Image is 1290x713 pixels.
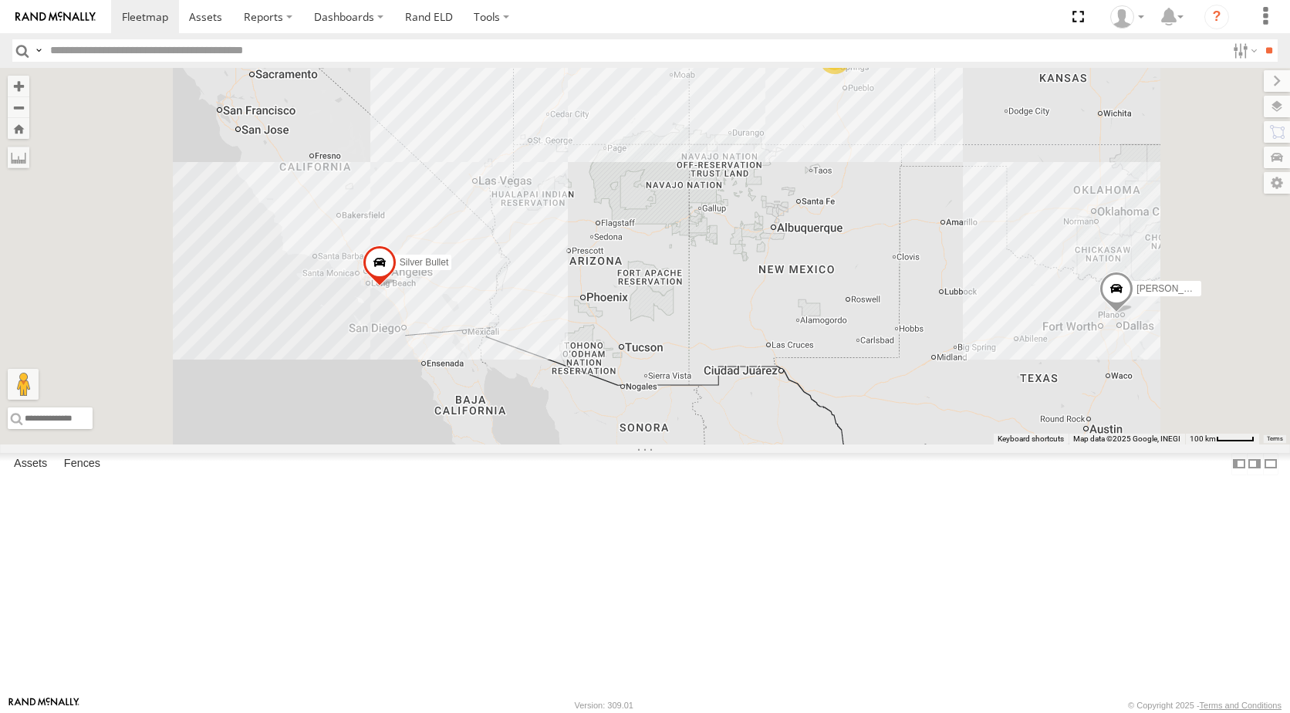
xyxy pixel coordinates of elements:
button: Drag Pegman onto the map to open Street View [8,369,39,400]
label: Dock Summary Table to the Right [1247,453,1262,475]
label: Measure [8,147,29,168]
span: [PERSON_NAME] [1136,283,1213,294]
label: Search Filter Options [1227,39,1260,62]
label: Search Query [32,39,45,62]
span: Silver Bullet [400,257,448,268]
label: Hide Summary Table [1263,453,1278,475]
a: Terms and Conditions [1200,701,1282,710]
label: Dock Summary Table to the Left [1231,453,1247,475]
i: ? [1204,5,1229,29]
button: Zoom out [8,96,29,118]
span: 100 km [1190,434,1216,443]
button: Map Scale: 100 km per 46 pixels [1185,434,1259,444]
label: Fences [56,453,108,475]
img: rand-logo.svg [15,12,96,22]
div: Version: 309.01 [575,701,633,710]
button: Keyboard shortcuts [998,434,1064,444]
div: Arturo Guzman [1105,5,1150,29]
button: Zoom Home [8,118,29,139]
label: Assets [6,453,55,475]
button: Zoom in [8,76,29,96]
a: Terms (opens in new tab) [1267,436,1283,442]
a: Visit our Website [8,698,79,713]
div: © Copyright 2025 - [1128,701,1282,710]
label: Map Settings [1264,172,1290,194]
span: Map data ©2025 Google, INEGI [1073,434,1180,443]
